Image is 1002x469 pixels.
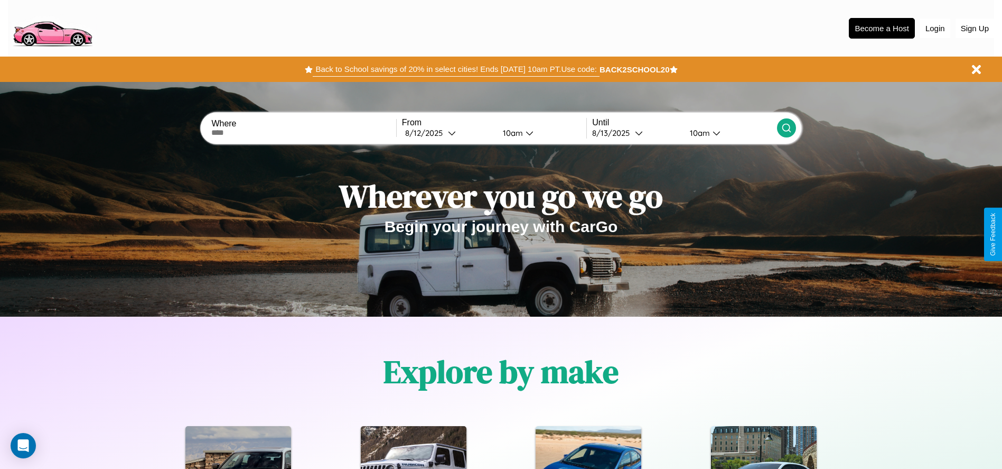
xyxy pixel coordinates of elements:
[920,19,950,38] button: Login
[685,128,713,138] div: 10am
[956,19,994,38] button: Sign Up
[402,118,586,127] label: From
[592,128,635,138] div: 8 / 13 / 2025
[402,127,494,139] button: 8/12/2025
[600,65,670,74] b: BACK2SCHOOL20
[313,62,599,77] button: Back to School savings of 20% in select cities! Ends [DATE] 10am PT.Use code:
[11,433,36,458] div: Open Intercom Messenger
[681,127,777,139] button: 10am
[405,128,448,138] div: 8 / 12 / 2025
[383,350,619,393] h1: Explore by make
[592,118,776,127] label: Until
[498,128,526,138] div: 10am
[211,119,396,128] label: Where
[989,213,997,256] div: Give Feedback
[8,5,97,49] img: logo
[849,18,915,39] button: Become a Host
[494,127,587,139] button: 10am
